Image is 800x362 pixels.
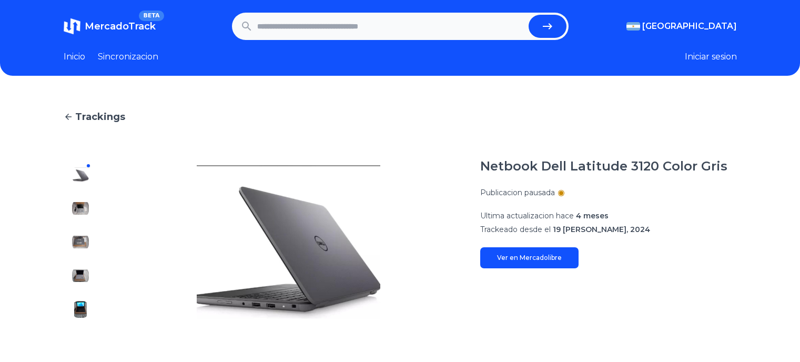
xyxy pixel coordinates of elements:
[480,211,574,220] span: Ultima actualizacion hace
[685,51,737,63] button: Iniciar sesion
[72,267,89,284] img: Netbook Dell Latitude 3120 Color Gris
[480,187,555,198] p: Publicacion pausada
[626,20,737,33] button: [GEOGRAPHIC_DATA]
[72,166,89,183] img: Netbook Dell Latitude 3120 Color Gris
[64,18,156,35] a: MercadoTrackBETA
[626,22,640,31] img: Argentina
[576,211,609,220] span: 4 meses
[480,158,727,175] h1: Netbook Dell Latitude 3120 Color Gris
[72,234,89,250] img: Netbook Dell Latitude 3120 Color Gris
[118,158,459,326] img: Netbook Dell Latitude 3120 Color Gris
[553,225,650,234] span: 19 [PERSON_NAME], 2024
[64,18,80,35] img: MercadoTrack
[642,20,737,33] span: [GEOGRAPHIC_DATA]
[75,109,125,124] span: Trackings
[480,247,579,268] a: Ver en Mercadolibre
[64,109,737,124] a: Trackings
[72,200,89,217] img: Netbook Dell Latitude 3120 Color Gris
[139,11,164,21] span: BETA
[72,301,89,318] img: Netbook Dell Latitude 3120 Color Gris
[480,225,551,234] span: Trackeado desde el
[64,51,85,63] a: Inicio
[98,51,158,63] a: Sincronizacion
[85,21,156,32] span: MercadoTrack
